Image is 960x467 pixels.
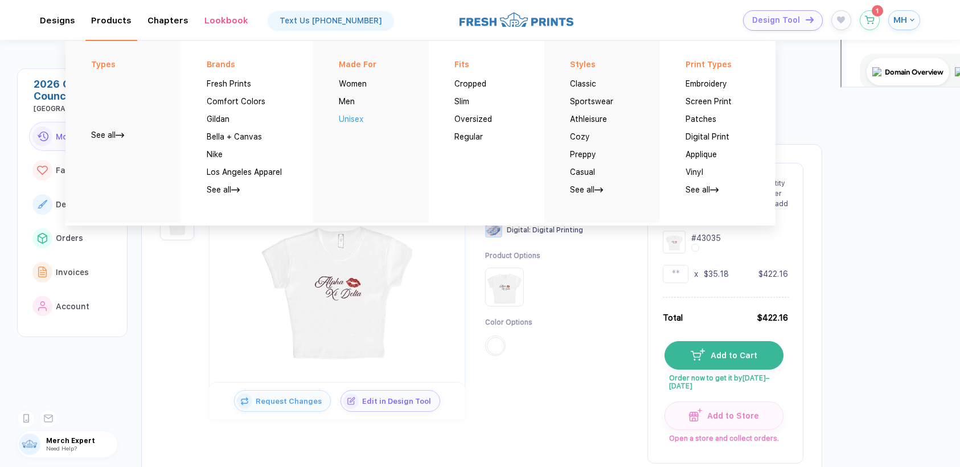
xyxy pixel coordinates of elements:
[570,141,596,159] button: Preppy
[570,185,603,194] a: See all
[207,71,251,88] button: Fresh Prints
[570,88,613,106] button: Sportswear
[686,124,729,141] button: Digital Print
[752,15,800,25] span: Design Tool
[38,301,47,312] img: link to icon
[91,60,150,69] div: Types
[340,390,440,412] button: iconEdit in Design Tool
[29,155,118,185] button: link to iconFavorites
[757,312,788,324] div: $422.16
[56,268,89,277] span: Invoices
[43,67,102,75] div: Domain Overview
[30,30,125,39] div: Domain: [DOMAIN_NAME]
[487,270,522,304] img: Product Option
[56,233,83,243] span: Orders
[694,268,698,280] div: x
[18,30,27,39] img: website_grey.svg
[664,341,783,370] button: iconAdd to Cart
[38,200,47,208] img: link to icon
[280,16,382,25] div: Text Us [PHONE_NUMBER]
[454,106,492,124] button: Oversized
[339,60,397,69] div: Made For
[113,66,122,75] img: tab_keywords_by_traffic_grey.svg
[56,200,88,209] span: Designs
[454,88,469,106] button: Slim
[207,124,262,141] button: Bella + Canvas
[485,251,540,261] div: Product Options
[663,231,686,253] img: Design Group Summary Cell
[570,71,596,88] button: Classic
[29,292,118,321] button: link to iconAccount
[31,66,40,75] img: tab_domain_overview_orange.svg
[91,15,132,26] div: ProductsToggle dropdown menu
[454,60,513,69] div: Fits
[339,71,367,88] button: Women
[664,430,782,443] span: Open a store and collect orders.
[460,11,573,28] img: logo
[485,223,502,237] img: Digital
[32,18,56,27] div: v 4.0.25
[570,60,629,69] div: Styles
[570,124,590,141] button: Cozy
[686,159,703,177] button: Vinyl
[40,15,75,26] div: DesignsToggle dropdown menu
[126,67,192,75] div: Keywords by Traffic
[204,15,248,26] div: Lookbook
[38,233,47,243] img: link to icon
[29,122,118,151] button: link to iconMost Recent
[758,268,788,280] div: $422.16
[343,394,359,409] img: icon
[686,141,717,159] button: Applique
[37,166,48,175] img: link to icon
[56,132,105,141] span: Most Recent
[34,105,118,113] div: Adelphi University
[691,232,721,244] div: # 43035
[663,312,683,324] div: Total
[454,124,483,141] button: Regular
[207,106,229,124] button: Gildan
[46,437,117,445] span: Merch Expert
[46,445,77,452] span: Need Help?
[743,10,823,31] button: Design Toolicon
[570,159,595,177] button: Casual
[29,190,118,219] button: link to iconDesigns
[339,106,363,124] button: Unisex
[686,106,716,124] button: Patches
[691,349,705,360] img: icon
[686,60,744,69] div: Print Types
[34,78,118,102] div: 2026 Class Council
[454,71,486,88] button: Cropped
[56,302,89,311] span: Account
[38,267,47,277] img: link to icon
[65,41,776,226] div: Toggle dropdown menu
[207,60,282,69] div: Brands
[18,18,27,27] img: logo_orange.svg
[570,106,607,124] button: Athleisure
[689,408,702,421] img: icon
[702,411,760,420] span: Add to Store
[268,11,393,30] a: Text Us [PHONE_NUMBER]
[204,15,248,26] div: LookbookToggle dropdown menu chapters
[664,402,783,430] button: iconAdd to Store
[19,433,40,455] img: user profile
[37,132,48,141] img: link to icon
[339,88,355,106] button: Men
[207,159,282,177] button: Los Angeles Apparel
[234,390,331,412] button: iconRequest Changes
[56,166,93,175] span: Favorites
[686,71,727,88] button: Embroidery
[147,15,188,26] div: ChaptersToggle dropdown menu chapters
[207,185,240,194] a: See all
[686,88,732,106] button: Screen Print
[664,370,782,390] span: Order now to get it by [DATE]–[DATE]
[359,397,440,405] span: Edit in Design Tool
[705,351,757,360] span: Add to Cart
[806,17,814,23] img: icon
[532,226,583,234] span: Digital Printing
[704,268,729,280] div: $35.18
[29,224,118,253] button: link to iconOrders
[29,257,118,287] button: link to iconInvoices
[91,130,124,140] a: See all
[252,397,330,405] span: Request Changes
[207,141,223,159] button: Nike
